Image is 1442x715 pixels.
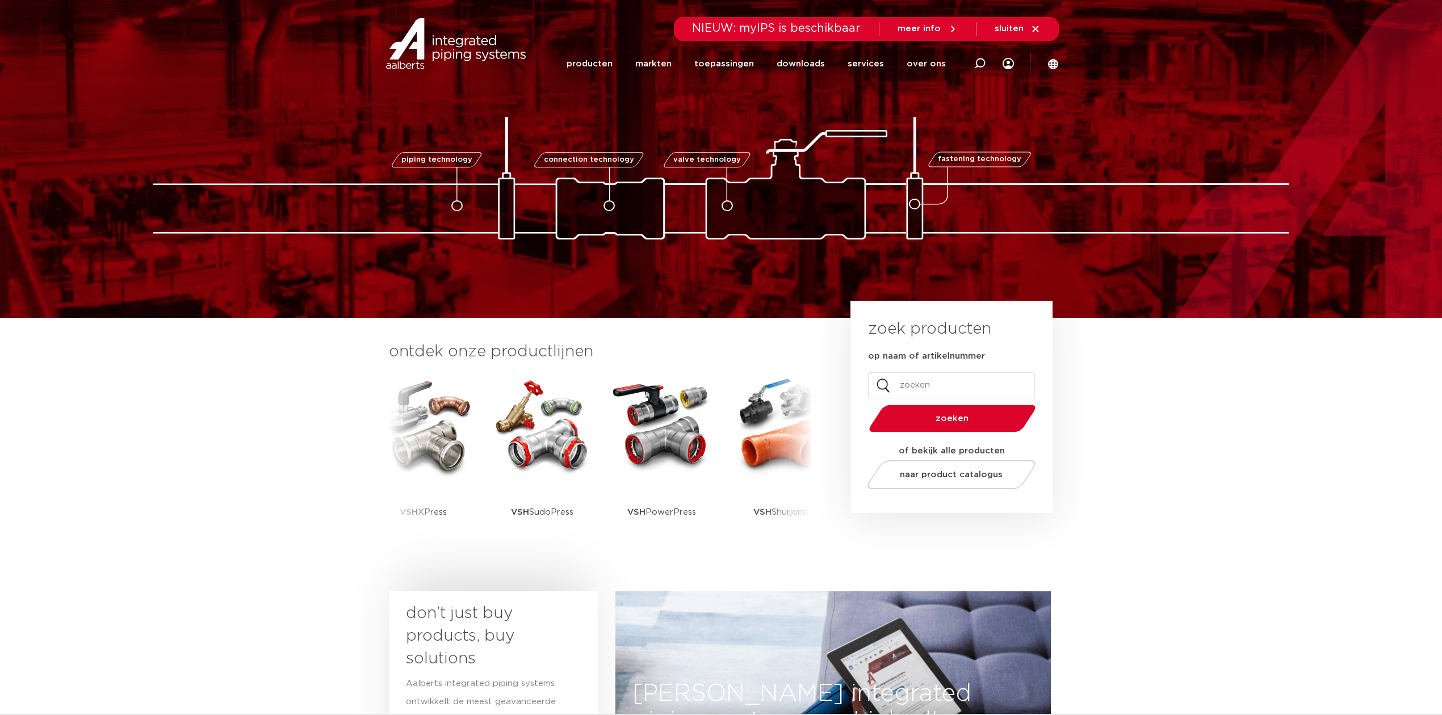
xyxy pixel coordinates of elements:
[544,156,634,163] span: connection technology
[694,41,754,87] a: toepassingen
[753,477,808,548] p: Shurjoint
[898,414,1007,423] span: zoeken
[400,508,418,516] strong: VSH
[995,24,1041,34] a: sluiten
[567,41,613,87] a: producten
[567,41,946,87] nav: Menu
[899,447,1005,455] strong: of bekijk alle producten
[907,41,946,87] a: over ons
[898,24,958,34] a: meer info
[511,477,573,548] p: SudoPress
[372,375,474,548] a: VSHXPress
[900,470,1003,479] span: naar product catalogus
[692,23,861,34] span: NIEUW: myIPS is beschikbaar
[868,351,985,362] label: op naam of artikelnummer
[1003,41,1014,87] div: my IPS
[868,318,991,340] h3: zoek producten
[865,404,1041,433] button: zoeken
[389,340,812,363] h3: ontdek onze productlijnen
[730,375,832,548] a: VSHShurjoint
[753,508,772,516] strong: VSH
[673,156,740,163] span: valve technology
[491,375,593,548] a: VSHSudoPress
[865,460,1039,489] a: naar product catalogus
[848,41,884,87] a: services
[511,508,529,516] strong: VSH
[610,375,712,548] a: VSHPowerPress
[401,156,472,163] span: piping technology
[627,508,645,516] strong: VSH
[995,24,1024,33] span: sluiten
[406,602,560,670] h3: don’t just buy products, buy solutions
[627,477,696,548] p: PowerPress
[635,41,672,87] a: markten
[938,156,1021,163] span: fastening technology
[868,372,1035,398] input: zoeken
[400,477,447,548] p: XPress
[777,41,825,87] a: downloads
[898,24,941,33] span: meer info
